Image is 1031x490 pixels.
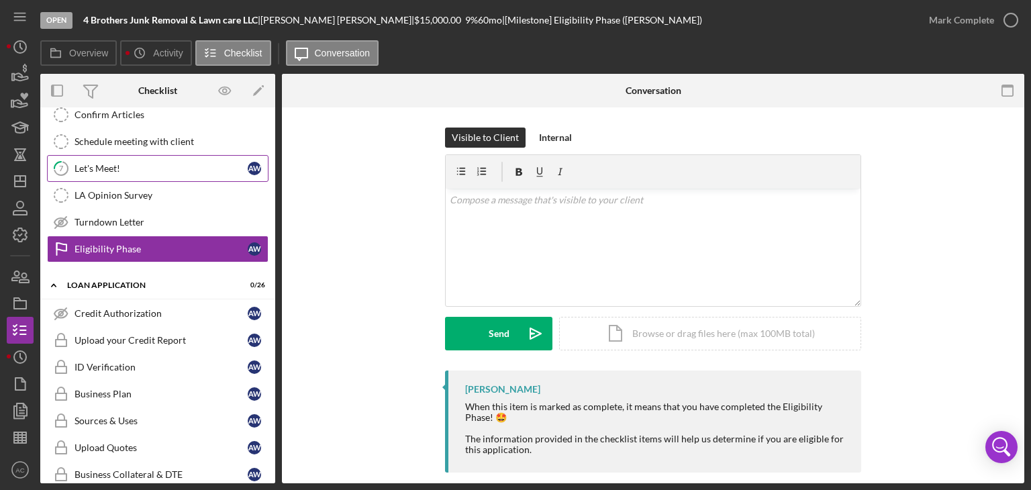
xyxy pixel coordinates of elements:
div: A W [248,360,261,374]
div: [PERSON_NAME] [PERSON_NAME] | [260,15,414,26]
a: Eligibility PhaseAW [47,236,268,262]
div: When this item is marked as complete, it means that you have completed the Eligibility Phase! 🤩 T... [465,401,848,455]
div: Checklist [138,85,177,96]
div: Eligibility Phase [75,244,248,254]
div: Schedule meeting with client [75,136,268,147]
button: Conversation [286,40,379,66]
div: A W [248,387,261,401]
tspan: 7 [59,164,64,173]
div: A W [248,162,261,175]
a: ID VerificationAW [47,354,268,381]
div: Business Plan [75,389,248,399]
div: Visible to Client [452,128,519,148]
button: Send [445,317,552,350]
text: AC [15,467,24,474]
div: $15,000.00 [414,15,465,26]
div: Sources & Uses [75,415,248,426]
button: Visible to Client [445,128,526,148]
div: Business Collateral & DTE [75,469,248,480]
div: Upload Quotes [75,442,248,453]
div: 0 / 26 [241,281,265,289]
div: A W [248,468,261,481]
div: Loan Application [67,281,232,289]
a: Schedule meeting with client [47,128,268,155]
div: [PERSON_NAME] [465,384,540,395]
div: Send [489,317,509,350]
div: A W [248,334,261,347]
a: Upload your Credit ReportAW [47,327,268,354]
button: Overview [40,40,117,66]
a: Business PlanAW [47,381,268,407]
a: Turndown Letter [47,209,268,236]
div: 60 mo [478,15,502,26]
div: A W [248,441,261,454]
label: Activity [153,48,183,58]
div: Mark Complete [929,7,994,34]
button: Activity [120,40,191,66]
div: Credit Authorization [75,308,248,319]
label: Overview [69,48,108,58]
div: Turndown Letter [75,217,268,228]
a: Upload QuotesAW [47,434,268,461]
div: Upload your Credit Report [75,335,248,346]
button: Mark Complete [916,7,1024,34]
button: AC [7,456,34,483]
div: | [83,15,260,26]
label: Checklist [224,48,262,58]
div: Conversation [626,85,681,96]
div: 9 % [465,15,478,26]
div: Let's Meet! [75,163,248,174]
a: Sources & UsesAW [47,407,268,434]
div: Confirm Articles [75,109,268,120]
div: Open [40,12,72,29]
div: A W [248,242,261,256]
b: 4 Brothers Junk Removal & Lawn care LLC [83,14,258,26]
a: LA Opinion Survey [47,182,268,209]
a: Confirm Articles [47,101,268,128]
div: ID Verification [75,362,248,373]
a: 7Let's Meet!AW [47,155,268,182]
label: Conversation [315,48,371,58]
button: Internal [532,128,579,148]
div: | [Milestone] Eligibility Phase ([PERSON_NAME]) [502,15,702,26]
a: Credit AuthorizationAW [47,300,268,327]
a: Business Collateral & DTEAW [47,461,268,488]
div: A W [248,414,261,428]
div: A W [248,307,261,320]
div: Internal [539,128,572,148]
div: Open Intercom Messenger [985,431,1018,463]
button: Checklist [195,40,271,66]
div: LA Opinion Survey [75,190,268,201]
